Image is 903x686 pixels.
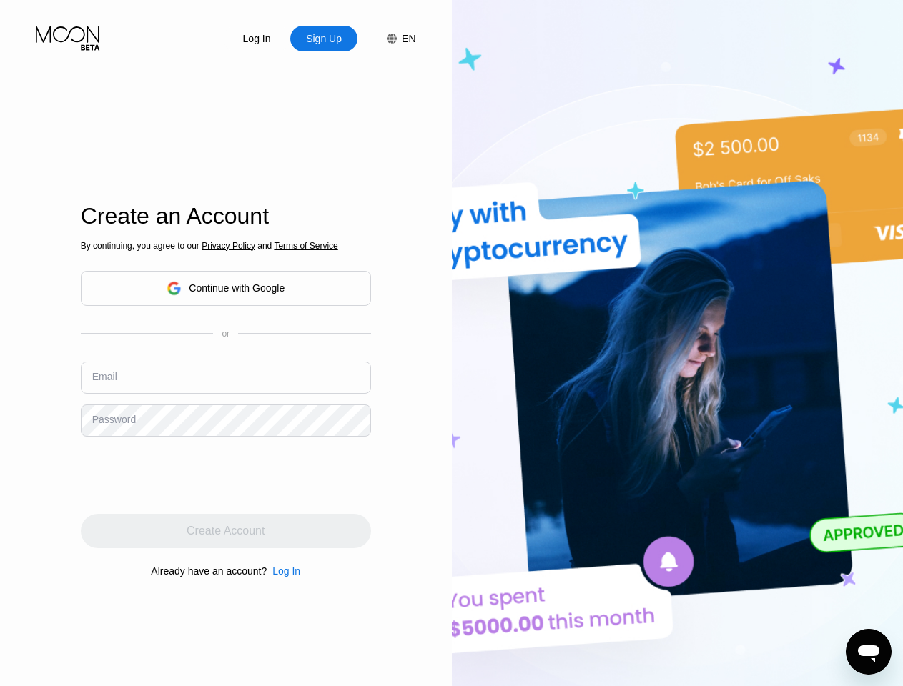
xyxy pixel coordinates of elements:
[81,203,371,229] div: Create an Account
[272,565,300,577] div: Log In
[151,565,267,577] div: Already have an account?
[92,371,117,382] div: Email
[81,271,371,306] div: Continue with Google
[372,26,415,51] div: EN
[242,31,272,46] div: Log In
[189,282,285,294] div: Continue with Google
[267,565,300,577] div: Log In
[223,26,290,51] div: Log In
[222,329,230,339] div: or
[81,447,298,503] iframe: reCAPTCHA
[846,629,892,675] iframe: Button to launch messaging window
[290,26,357,51] div: Sign Up
[274,241,337,251] span: Terms of Service
[92,414,136,425] div: Password
[255,241,275,251] span: and
[202,241,255,251] span: Privacy Policy
[81,241,371,251] div: By continuing, you agree to our
[305,31,343,46] div: Sign Up
[402,33,415,44] div: EN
